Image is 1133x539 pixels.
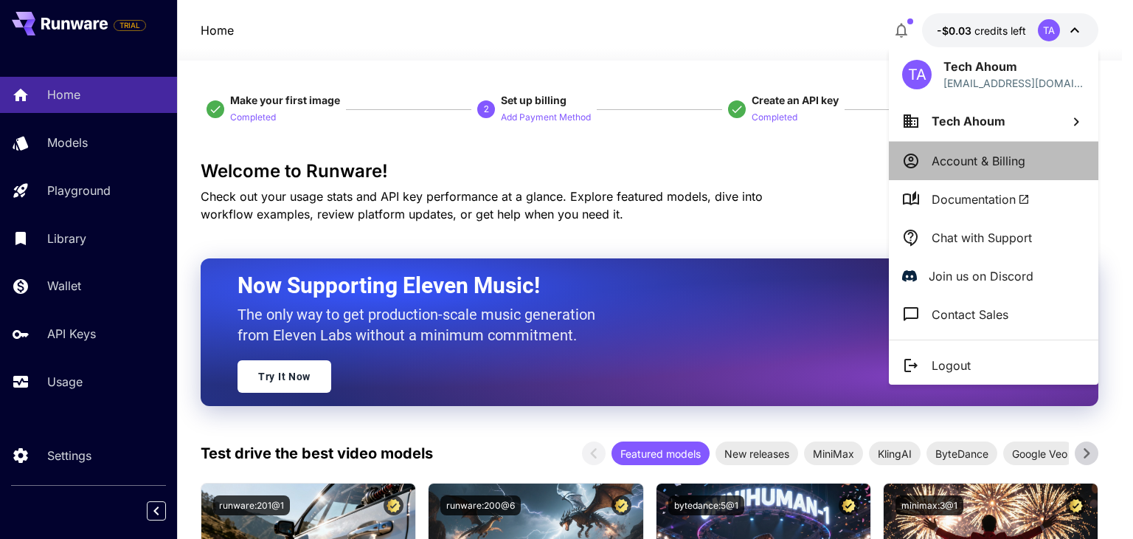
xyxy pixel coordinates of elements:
div: TA [902,60,932,89]
span: Documentation [932,190,1030,208]
p: Account & Billing [932,152,1025,170]
p: [EMAIL_ADDRESS][DOMAIN_NAME] [943,75,1085,91]
div: tech@ahoum.com [943,75,1085,91]
p: Contact Sales [932,306,1008,323]
p: Chat with Support [932,229,1032,247]
p: Logout [932,357,971,374]
p: Tech Ahoum [943,58,1085,75]
span: Tech Ahoum [932,114,1005,128]
p: Join us on Discord [929,267,1033,285]
button: Tech Ahoum [889,101,1098,141]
